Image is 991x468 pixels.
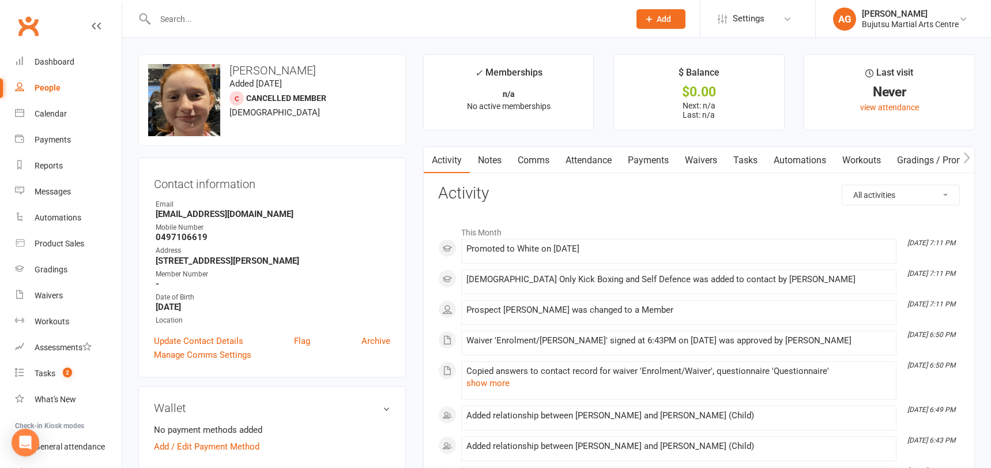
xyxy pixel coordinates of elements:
[833,8,856,31] div: AG
[154,402,390,414] h3: Wallet
[361,334,390,348] a: Archive
[229,78,282,89] time: Added [DATE]
[15,127,122,153] a: Payments
[677,147,725,174] a: Waivers
[156,222,390,233] div: Mobile Number
[907,239,955,247] i: [DATE] 7:11 PM
[35,291,63,300] div: Waivers
[907,269,955,278] i: [DATE] 7:11 PM
[156,232,390,242] strong: 0497106619
[15,101,122,127] a: Calendar
[438,185,960,203] h3: Activity
[907,361,955,369] i: [DATE] 6:50 PM
[15,205,122,231] a: Automations
[35,135,71,144] div: Payments
[35,213,81,222] div: Automations
[35,187,71,196] div: Messages
[15,257,122,283] a: Gradings
[860,103,919,112] a: view attendance
[246,93,326,103] span: Cancelled member
[154,440,259,454] a: Add / Edit Payment Method
[834,147,889,174] a: Workouts
[156,256,390,266] strong: [STREET_ADDRESS][PERSON_NAME]
[156,245,390,256] div: Address
[470,147,510,174] a: Notes
[815,86,964,98] div: Never
[35,369,55,378] div: Tasks
[15,179,122,205] a: Messages
[467,102,551,111] span: No active memberships
[862,19,959,29] div: Bujutsu Martial Arts Centre
[466,441,891,451] div: Added relationship between [PERSON_NAME] and [PERSON_NAME] (Child)
[35,265,67,274] div: Gradings
[466,336,891,346] div: Waiver 'Enrolment/[PERSON_NAME]' signed at 6:43PM on [DATE] was approved by [PERSON_NAME]
[156,209,390,219] strong: [EMAIL_ADDRESS][DOMAIN_NAME]
[154,334,243,348] a: Update Contact Details
[294,334,310,348] a: Flag
[15,75,122,101] a: People
[620,147,677,174] a: Payments
[475,68,483,78] i: ✓
[148,64,396,77] h3: [PERSON_NAME]
[907,436,955,444] i: [DATE] 6:43 PM
[466,376,510,390] button: show more
[35,57,74,66] div: Dashboard
[15,361,122,387] a: Tasks 2
[907,300,955,308] i: [DATE] 7:11 PM
[438,220,960,239] li: This Month
[557,147,620,174] a: Attendance
[766,147,834,174] a: Automations
[865,65,913,86] div: Last visit
[657,14,671,24] span: Add
[15,387,122,413] a: What's New
[15,309,122,335] a: Workouts
[15,153,122,179] a: Reports
[15,335,122,361] a: Assessments
[15,283,122,309] a: Waivers
[424,147,470,174] a: Activity
[15,49,122,75] a: Dashboard
[156,269,390,280] div: Member Number
[907,406,955,414] i: [DATE] 6:49 PM
[229,107,320,118] span: [DEMOGRAPHIC_DATA]
[466,275,891,284] div: [DEMOGRAPHIC_DATA] Only Kick Boxing and Self Defence was added to contact by [PERSON_NAME]
[35,343,92,352] div: Assessments
[152,11,621,27] input: Search...
[35,109,67,118] div: Calendar
[35,83,61,92] div: People
[725,147,766,174] a: Tasks
[503,89,515,99] strong: n/a
[35,161,63,170] div: Reports
[636,9,685,29] button: Add
[35,395,76,404] div: What's New
[15,434,122,460] a: General attendance kiosk mode
[475,65,542,87] div: Memberships
[156,302,390,312] strong: [DATE]
[14,12,43,40] a: Clubworx
[12,429,39,456] div: Open Intercom Messenger
[35,442,105,451] div: General attendance
[35,239,84,248] div: Product Sales
[907,331,955,339] i: [DATE] 6:50 PM
[154,423,390,437] li: No payment methods added
[466,244,891,254] div: Promoted to White on [DATE]
[679,65,719,86] div: $ Balance
[156,199,390,210] div: Email
[35,317,69,326] div: Workouts
[466,411,891,421] div: Added relationship between [PERSON_NAME] and [PERSON_NAME] (Child)
[733,6,764,32] span: Settings
[624,86,774,98] div: $0.00
[154,173,390,190] h3: Contact information
[466,366,891,376] div: Copied answers to contact record for waiver 'Enrolment/Waiver', questionnaire 'Questionnaire'
[156,315,390,326] div: Location
[510,147,557,174] a: Comms
[154,348,251,362] a: Manage Comms Settings
[624,101,774,119] p: Next: n/a Last: n/a
[466,305,891,315] div: Prospect [PERSON_NAME] was changed to a Member
[862,9,959,19] div: [PERSON_NAME]
[63,368,72,377] span: 2
[156,292,390,303] div: Date of Birth
[15,231,122,257] a: Product Sales
[148,64,220,136] img: image1754989890.png
[156,279,390,289] strong: -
